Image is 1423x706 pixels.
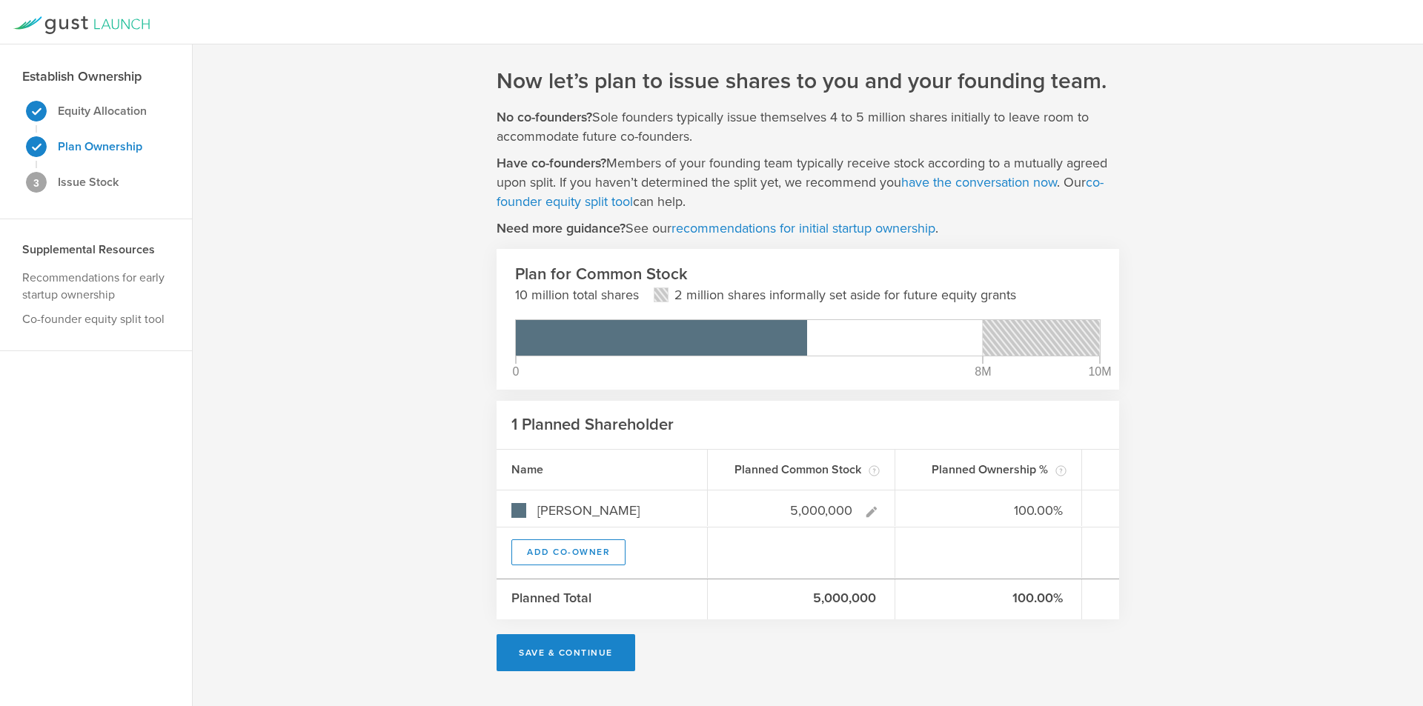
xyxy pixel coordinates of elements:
[497,109,592,125] strong: No co-founders?
[58,104,147,119] strong: Equity Allocation
[497,153,1119,211] p: Members of your founding team typically receive stock according to a mutually agreed upon split. ...
[497,155,606,171] strong: Have co-founders?
[671,220,935,236] a: recommendations for initial startup ownership
[511,414,674,436] h2: 1 Planned Shareholder
[22,242,155,257] strong: Supplemental Resources
[901,174,1057,190] a: have the conversation now
[497,579,708,619] div: Planned Total
[895,579,1083,619] div: 100.00%
[534,502,692,520] input: Enter co-owner name
[22,312,165,327] a: Co-founder equity split tool
[22,67,142,86] h3: Establish Ownership
[497,107,1119,146] p: Sole founders typically issue themselves 4 to 5 million shares initially to leave room to accommo...
[515,285,639,304] p: 10 million total shares
[515,264,1101,285] h2: Plan for Common Stock
[33,178,39,188] span: 3
[708,579,895,619] div: 5,000,000
[708,450,895,490] div: Planned Common Stock
[497,634,635,671] button: Save & Continue
[22,270,165,302] a: Recommendations for early startup ownership
[513,366,520,378] div: 0
[497,450,708,490] div: Name
[58,139,142,154] strong: Plan Ownership
[723,502,856,520] input: Enter # of shares
[674,285,1016,304] p: 2 million shares informally set aside for future equity grants
[58,175,119,190] strong: Issue Stock
[1349,590,1423,662] iframe: Chat Widget
[1088,366,1111,378] div: 10M
[497,219,938,238] p: See our .
[895,450,1083,490] div: Planned Ownership %
[511,539,626,565] button: Add Co-Owner
[497,220,626,236] strong: Need more guidance?
[497,67,1107,96] h1: Now let’s plan to issue shares to you and your founding team.
[975,366,991,378] div: 8M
